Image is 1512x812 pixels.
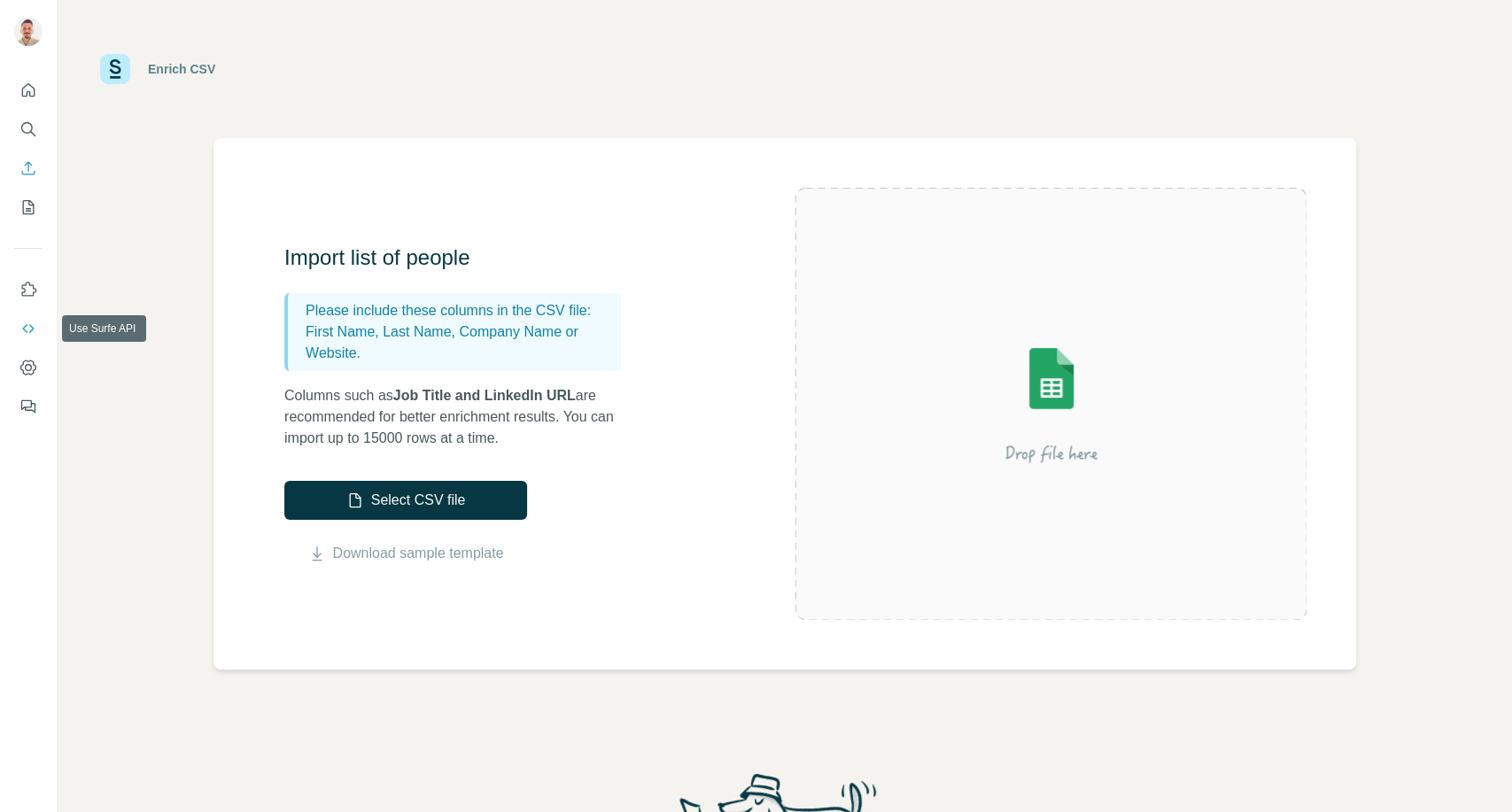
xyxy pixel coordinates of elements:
div: Enrich CSV [148,60,215,78]
button: Dashboard [14,352,43,383]
button: Select CSV file [284,481,527,520]
p: First Name, Last Name, Company Name or Website. [306,321,614,364]
button: Use Surfe API [14,313,43,344]
button: Quick start [14,74,43,106]
a: Download sample template [333,543,504,564]
p: Please include these columns in the CSV file: [306,300,614,321]
button: Feedback [14,391,43,422]
img: Surfe Logo [100,54,130,84]
button: Use Surfe on LinkedIn [14,274,43,305]
span: Job Title and LinkedIn URL [393,388,576,403]
button: Enrich CSV [14,152,43,184]
img: Surfe Illustration - Drop file here or select below [892,298,1211,510]
p: Columns such as are recommended for better enrichment results. You can import up to 15000 rows at... [284,385,639,449]
img: Avatar [14,18,43,46]
h3: Import list of people [284,244,639,272]
button: Search [14,113,43,145]
button: My lists [14,191,43,223]
button: Download sample template [284,543,527,564]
